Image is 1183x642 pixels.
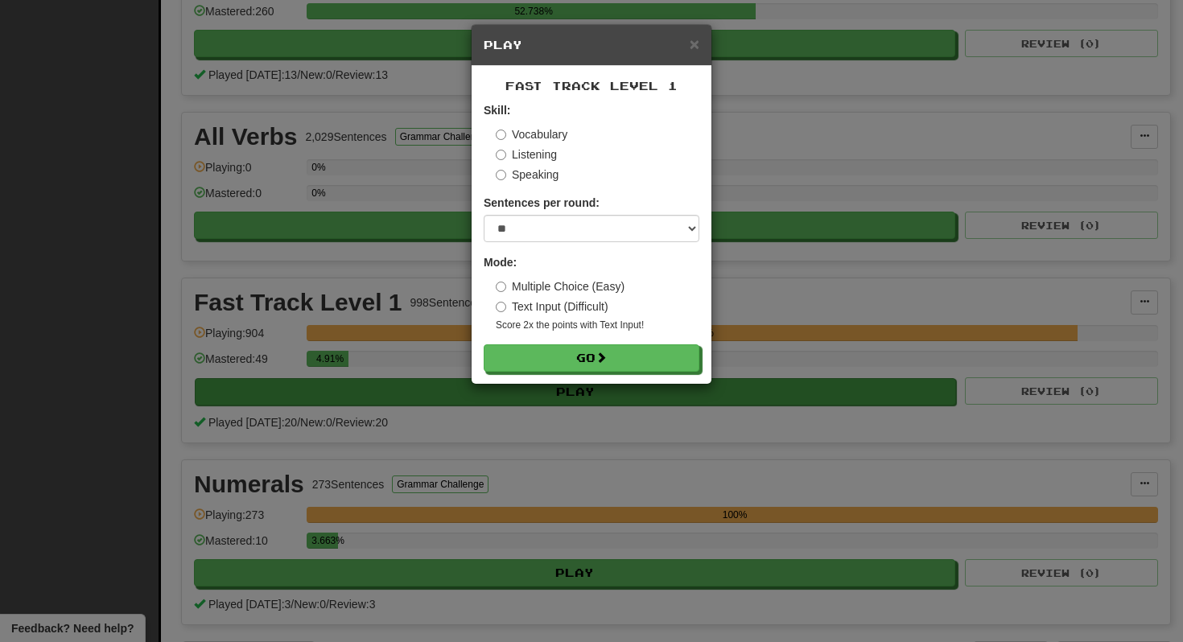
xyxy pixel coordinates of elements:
input: Vocabulary [496,130,506,140]
strong: Mode: [484,256,517,269]
input: Text Input (Difficult) [496,302,506,312]
label: Text Input (Difficult) [496,298,608,315]
h5: Play [484,37,699,53]
small: Score 2x the points with Text Input ! [496,319,699,332]
button: Go [484,344,699,372]
strong: Skill: [484,104,510,117]
span: × [690,35,699,53]
label: Listening [496,146,557,163]
label: Sentences per round: [484,195,600,211]
input: Multiple Choice (Easy) [496,282,506,292]
input: Speaking [496,170,506,180]
button: Close [690,35,699,52]
input: Listening [496,150,506,160]
span: Fast Track Level 1 [505,79,678,93]
label: Speaking [496,167,559,183]
label: Vocabulary [496,126,567,142]
label: Multiple Choice (Easy) [496,278,624,294]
